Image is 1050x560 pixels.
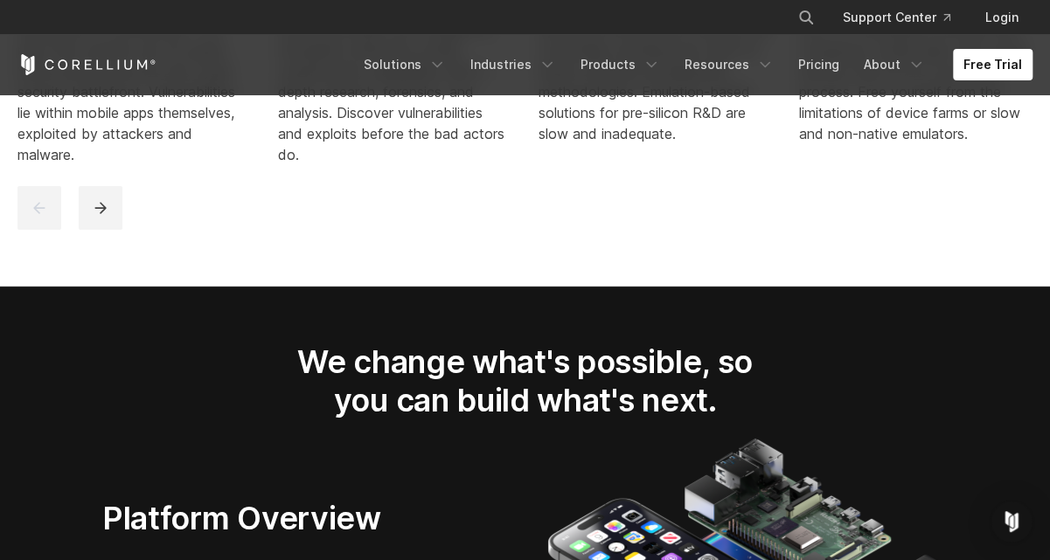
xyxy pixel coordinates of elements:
a: Free Trial [953,49,1033,80]
a: Solutions [353,49,456,80]
a: Support Center [829,2,964,33]
div: Open Intercom Messenger [991,501,1033,543]
h3: Platform Overview [102,499,420,537]
a: Resources [674,49,784,80]
button: next [79,186,122,230]
button: Search [790,2,822,33]
div: Navigation Menu [776,2,1033,33]
a: Corellium Home [17,54,156,75]
button: previous [17,186,61,230]
div: Navigation Menu [353,49,1033,80]
a: Products [570,49,671,80]
a: Login [971,2,1033,33]
a: About [853,49,935,80]
a: Pricing [788,49,850,80]
a: Industries [460,49,567,80]
h2: We change what's possible, so you can build what's next. [280,342,770,420]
